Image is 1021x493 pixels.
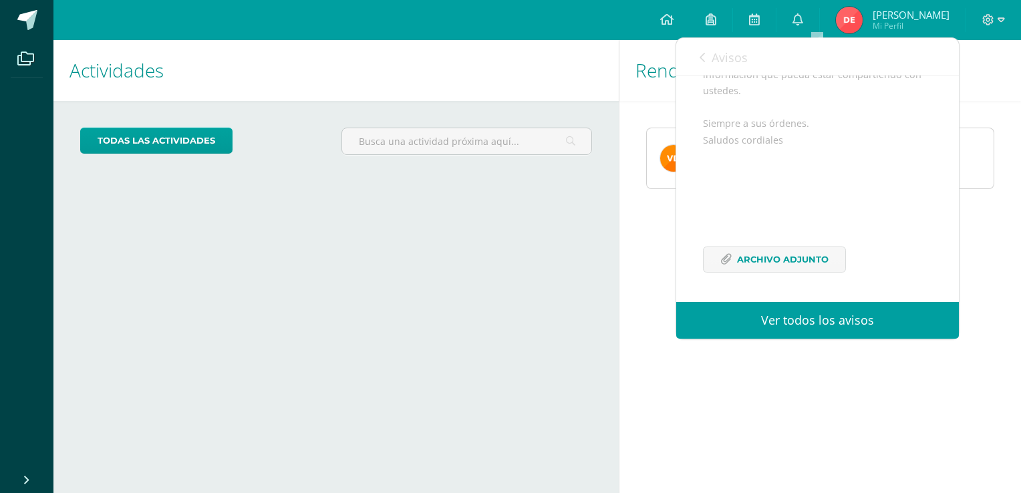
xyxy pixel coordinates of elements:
[660,145,687,172] img: 08f0fc463b932a0ee53dfb0c47fb2191.png
[873,20,950,31] span: Mi Perfil
[635,40,1005,101] h1: Rendimiento de mis hijos
[712,49,748,65] span: Avisos
[342,128,591,154] input: Busca una actividad próxima aquí...
[80,128,233,154] a: todas las Actividades
[873,8,950,21] span: [PERSON_NAME]
[703,246,846,273] a: Archivo Adjunto
[69,40,603,101] h1: Actividades
[737,247,829,272] span: Archivo Adjunto
[676,302,959,339] a: Ver todos los avisos
[836,7,863,33] img: 40e6512c0c43b7e5767b71e92a65e154.png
